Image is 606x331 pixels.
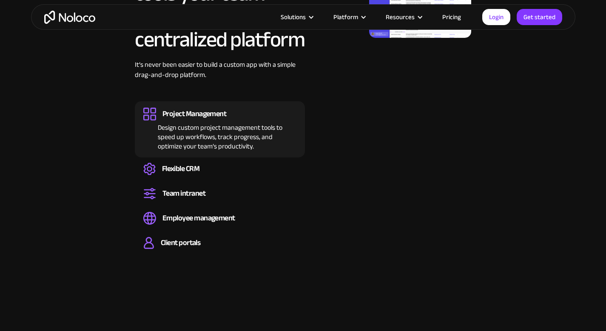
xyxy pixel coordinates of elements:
div: Project Management [162,109,226,119]
div: Platform [333,11,358,23]
div: Solutions [270,11,323,23]
div: Flexible CRM [162,164,200,174]
div: Client portals [161,238,200,248]
div: Build a secure, fully-branded, and personalized client portal that lets your customers self-serve. [143,249,296,252]
div: Create a custom CRM that you can adapt to your business’s needs, centralize your workflows, and m... [143,175,296,178]
div: Resources [386,11,415,23]
div: Resources [375,11,432,23]
div: It’s never been easier to build a custom app with a simple drag-and-drop platform. [135,60,305,93]
a: Pricing [432,11,472,23]
a: Login [482,9,510,25]
div: Team intranet [162,189,205,198]
div: Design custom project management tools to speed up workflows, track progress, and optimize your t... [143,120,296,151]
div: Employee management [162,214,235,223]
a: Get started [517,9,562,25]
div: Platform [323,11,375,23]
div: Set up a central space for your team to collaborate, share information, and stay up to date on co... [143,200,296,203]
div: Solutions [281,11,306,23]
div: Easily manage employee information, track performance, and handle HR tasks from a single platform. [143,225,296,227]
a: home [44,11,95,24]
